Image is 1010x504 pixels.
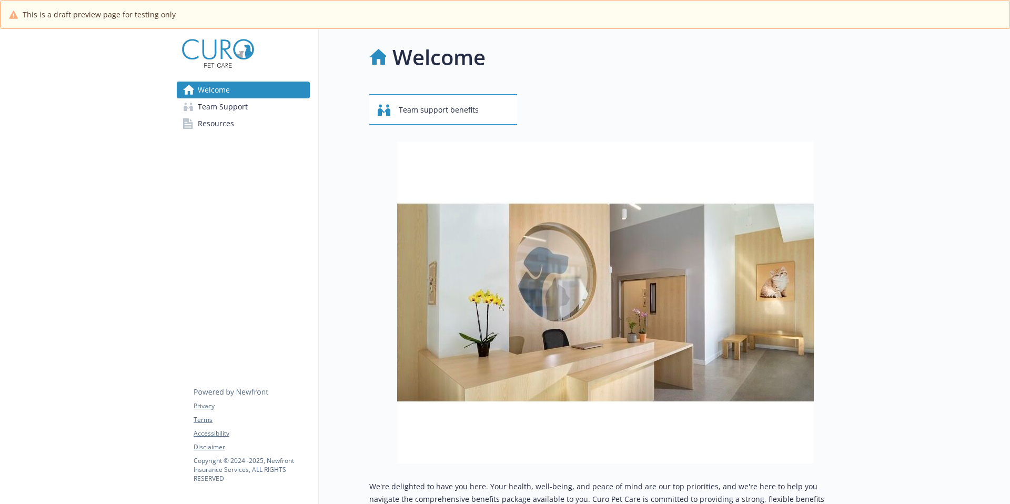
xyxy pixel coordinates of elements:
[177,82,310,98] a: Welcome
[194,456,309,483] p: Copyright © 2024 - 2025 , Newfront Insurance Services, ALL RIGHTS RESERVED
[194,442,309,452] a: Disclaimer
[194,429,309,438] a: Accessibility
[392,42,486,73] h1: Welcome
[177,115,310,132] a: Resources
[194,401,309,411] a: Privacy
[198,115,234,132] span: Resources
[369,94,517,125] button: Team support benefits
[194,415,309,425] a: Terms
[177,98,310,115] a: Team Support
[399,100,479,120] span: Team support benefits
[198,98,248,115] span: Team Support
[397,142,814,463] img: overview page banner
[198,82,230,98] span: Welcome
[23,9,176,20] span: This is a draft preview page for testing only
